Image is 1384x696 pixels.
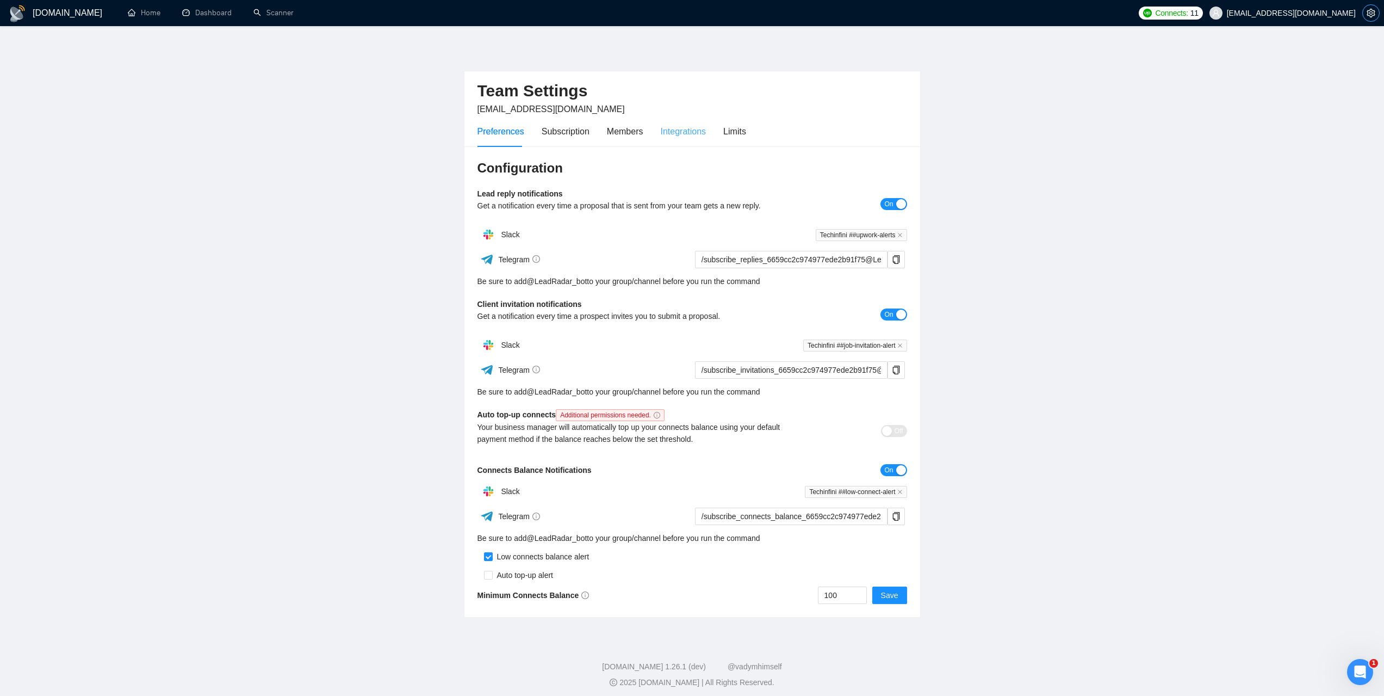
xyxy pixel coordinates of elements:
div: Integrations [661,125,706,138]
span: info-circle [532,255,540,263]
div: Preferences [477,125,524,138]
img: hpQkSZIkSZIkSZIkSZIkSZIkSZIkSZIkSZIkSZIkSZIkSZIkSZIkSZIkSZIkSZIkSZIkSZIkSZIkSZIkSZIkSZIkSZIkSZIkS... [477,224,499,245]
span: Techinfini ##job-invitation-alert [803,340,907,352]
a: @vadymhimself [728,662,782,671]
img: upwork-logo.png [1143,9,1152,17]
span: copy [888,512,904,521]
img: logo [9,5,26,22]
a: dashboardDashboard [182,8,232,17]
span: copyright [610,679,617,686]
span: Telegram [498,255,540,264]
span: Slack [501,230,519,239]
button: copy [888,361,905,379]
div: Be sure to add to your group/channel before you run the command [477,275,907,287]
a: [DOMAIN_NAME] 1.26.1 (dev) [602,662,706,671]
div: Your business manager will automatically top up your connects balance using your default payment ... [477,421,800,445]
span: close [897,489,903,495]
img: ww3wtPAAAAAElFTkSuQmCC [480,509,494,523]
span: On [884,198,893,210]
div: Be sure to add to your group/channel before you run the command [477,532,907,544]
b: Minimum Connects Balance [477,591,589,600]
span: copy [888,366,904,374]
span: setting [1363,9,1379,17]
button: setting [1362,4,1380,22]
div: Be sure to add to your group/channel before you run the command [477,386,907,398]
b: Client invitation notifications [477,300,582,309]
div: Auto top-up alert [493,569,554,581]
div: 2025 [DOMAIN_NAME] | All Rights Reserved. [9,677,1375,688]
div: Get a notification every time a proposal that is sent from your team gets a new reply. [477,200,800,212]
button: copy [888,508,905,525]
span: user [1212,9,1220,17]
span: close [897,343,903,348]
span: info-circle [581,592,589,599]
span: Slack [501,341,519,349]
a: @LeadRadar_bot [527,275,587,287]
div: Members [607,125,643,138]
a: setting [1362,9,1380,17]
span: info-circle [654,412,660,418]
div: Low connects balance alert [493,551,589,563]
span: Additional permissions needed. [556,409,665,421]
span: On [884,464,893,476]
span: close [897,232,903,238]
span: copy [888,255,904,264]
b: Connects Balance Notifications [477,466,592,475]
span: 11 [1190,7,1199,19]
b: Lead reply notifications [477,189,563,198]
span: On [884,309,893,321]
a: @LeadRadar_bot [527,386,587,398]
h3: Configuration [477,159,907,177]
a: @LeadRadar_bot [527,532,587,544]
span: Off [895,425,903,437]
b: Auto top-up connects [477,410,669,419]
span: info-circle [532,513,540,520]
span: Telegram [498,366,540,374]
div: Subscription [542,125,589,138]
span: Techinfini ##upwork-alerts [816,229,907,241]
span: Save [881,589,898,601]
span: info-circle [532,366,540,373]
span: Telegram [498,512,540,521]
button: Save [872,587,907,604]
span: Slack [501,487,519,496]
img: ww3wtPAAAAAElFTkSuQmCC [480,363,494,377]
button: copy [888,251,905,268]
img: ww3wtPAAAAAElFTkSuQmCC [480,252,494,266]
div: Get a notification every time a prospect invites you to submit a proposal. [477,310,800,322]
h2: Team Settings [477,80,907,102]
a: searchScanner [253,8,294,17]
span: [EMAIL_ADDRESS][DOMAIN_NAME] [477,104,625,114]
span: Connects: [1155,7,1188,19]
iframe: Intercom live chat [1347,659,1373,685]
span: Techinfini ##low-connect-alert [805,486,907,498]
span: 1 [1369,659,1378,668]
a: homeHome [128,8,160,17]
div: Limits [723,125,746,138]
img: hpQkSZIkSZIkSZIkSZIkSZIkSZIkSZIkSZIkSZIkSZIkSZIkSZIkSZIkSZIkSZIkSZIkSZIkSZIkSZIkSZIkSZIkSZIkSZIkS... [477,481,499,502]
img: hpQkSZIkSZIkSZIkSZIkSZIkSZIkSZIkSZIkSZIkSZIkSZIkSZIkSZIkSZIkSZIkSZIkSZIkSZIkSZIkSZIkSZIkSZIkSZIkS... [477,334,499,356]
